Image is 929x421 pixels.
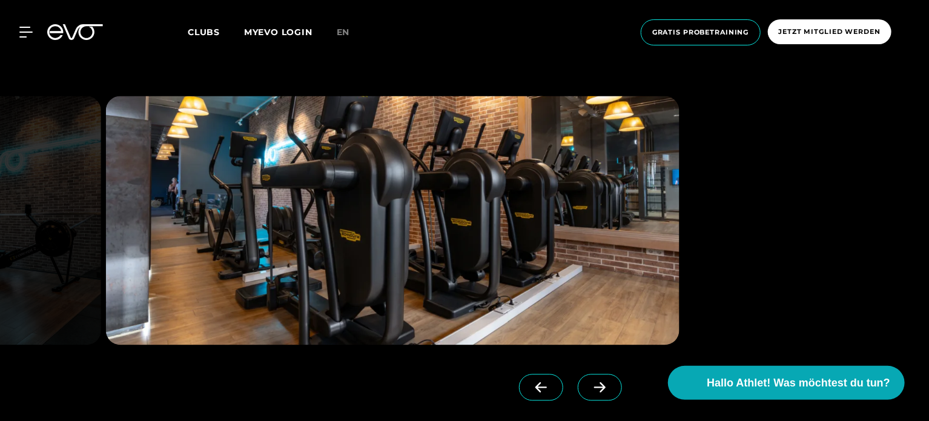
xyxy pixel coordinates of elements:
a: Jetzt Mitglied werden [764,19,895,45]
span: Jetzt Mitglied werden [779,27,881,37]
span: Clubs [188,27,220,38]
a: en [337,25,365,39]
span: Gratis Probetraining [652,27,749,38]
img: evofitness [106,96,679,345]
a: MYEVO LOGIN [244,27,312,38]
button: Hallo Athlet! Was möchtest du tun? [668,366,905,400]
a: Gratis Probetraining [637,19,764,45]
span: en [337,27,350,38]
a: Clubs [188,26,244,38]
span: Hallo Athlet! Was möchtest du tun? [707,375,890,391]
